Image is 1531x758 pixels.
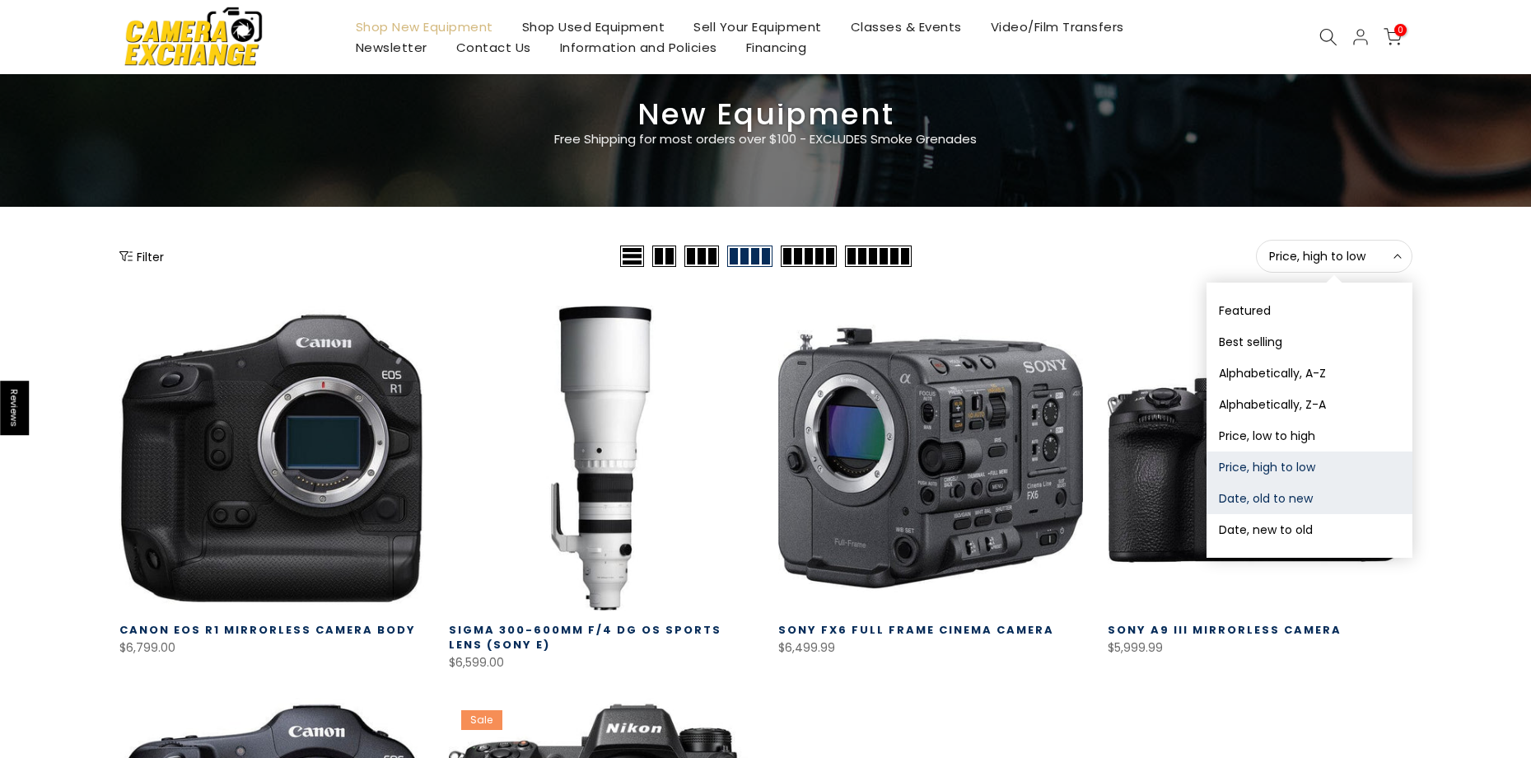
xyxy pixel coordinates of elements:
[449,622,721,653] a: Sigma 300-600mm f/4 DG OS Sports Lens (Sony E)
[1207,483,1412,514] button: Date, old to new
[1207,420,1412,452] button: Price, low to high
[1207,358,1412,389] button: Alphabetically, A-Z
[731,37,821,58] a: Financing
[778,638,1083,658] div: $6,499.99
[778,622,1054,638] a: Sony FX6 Full Frame Cinema Camera
[119,248,164,264] button: Show filters
[449,653,754,673] div: $6,599.00
[1207,514,1412,545] button: Date, new to old
[836,16,976,37] a: Classes & Events
[1207,452,1412,483] button: Price, high to low
[341,16,507,37] a: Shop New Equipment
[679,16,837,37] a: Sell Your Equipment
[545,37,731,58] a: Information and Policies
[457,129,1075,149] p: Free Shipping for most orders over $100 - EXCLUDES Smoke Grenades
[1256,240,1412,273] button: Price, high to low
[1394,24,1407,36] span: 0
[1108,622,1342,638] a: Sony a9 III Mirrorless Camera
[341,37,441,58] a: Newsletter
[1207,326,1412,358] button: Best selling
[119,622,416,638] a: Canon EOS R1 Mirrorless Camera Body
[507,16,679,37] a: Shop Used Equipment
[441,37,545,58] a: Contact Us
[1269,249,1399,264] span: Price, high to low
[119,104,1412,125] h3: New Equipment
[119,638,424,658] div: $6,799.00
[976,16,1138,37] a: Video/Film Transfers
[1207,295,1412,326] button: Featured
[1108,638,1412,658] div: $5,999.99
[1207,389,1412,420] button: Alphabetically, Z-A
[1384,28,1402,46] a: 0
